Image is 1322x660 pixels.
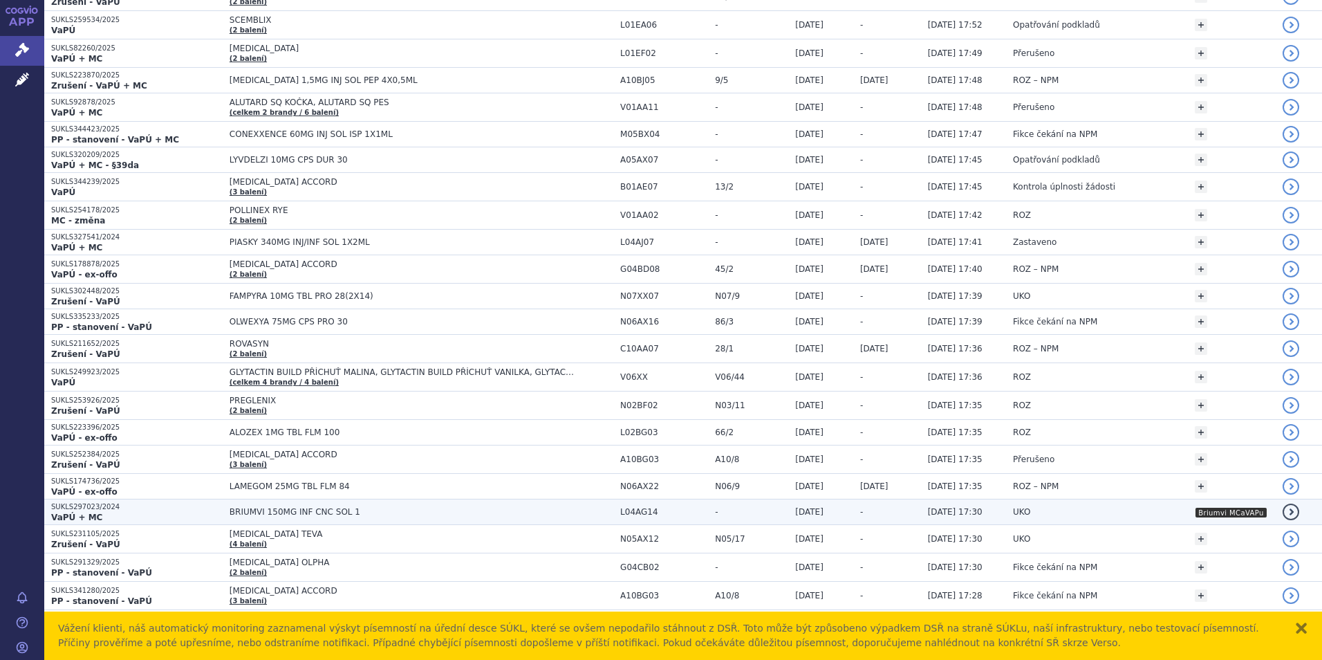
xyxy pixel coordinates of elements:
[51,586,223,596] p: SUKLS341280/2025
[51,540,120,549] strong: Zrušení - VaPÚ
[928,482,983,491] span: [DATE] 17:35
[715,182,788,192] span: 13/2
[51,150,223,160] p: SUKLS320209/2025
[860,428,863,437] span: -
[1195,236,1207,248] a: +
[715,20,788,30] span: -
[795,401,823,410] span: [DATE]
[1283,152,1299,168] a: detail
[795,182,823,192] span: [DATE]
[51,243,102,253] strong: VaPÚ + MC
[1195,561,1207,574] a: +
[928,182,983,192] span: [DATE] 17:45
[230,217,267,224] a: (2 balení)
[1013,129,1097,139] span: Fikce čekání na NPM
[230,177,575,187] span: [MEDICAL_DATA] ACCORD
[620,344,708,354] span: C10AA07
[230,529,575,539] span: [MEDICAL_DATA] TEVA
[51,187,75,197] strong: VaPÚ
[1283,397,1299,414] a: detail
[51,205,223,215] p: SUKLS254178/2025
[795,455,823,464] span: [DATE]
[1195,426,1207,439] a: +
[620,155,708,165] span: A05AX07
[1283,504,1299,520] a: detail
[51,406,120,416] strong: Zrušení - VaPÚ
[230,350,267,358] a: (2 balení)
[1195,508,1267,517] i: Briumvi MCaVAPu
[51,81,147,91] strong: Zrušení - VaPÚ + MC
[1195,371,1207,383] a: +
[860,534,863,544] span: -
[230,237,575,247] span: PIASKY 340MG INJ/INF SOL 1X2ML
[715,210,788,220] span: -
[51,270,118,279] strong: VaPÚ - ex-offo
[620,562,708,572] span: G04CB02
[58,621,1281,650] div: Vážení klienti, náš automatický monitoring zaznamenal výskyt písemností na úřední desce SÚKL, kte...
[795,562,823,572] span: [DATE]
[230,75,575,85] span: [MEDICAL_DATA] 1,5MG INJ SOL PEP 4X0,5ML
[795,48,823,58] span: [DATE]
[928,562,983,572] span: [DATE] 17:30
[230,205,575,215] span: POLLINEX RYE
[620,291,708,301] span: N07XX07
[1013,507,1030,517] span: UKO
[51,177,223,187] p: SUKLS344239/2025
[1195,342,1207,355] a: +
[715,102,788,112] span: -
[1013,155,1100,165] span: Opatřování podkladů
[1013,482,1059,491] span: ROZ – NPM
[1013,48,1054,58] span: Přerušeno
[1283,178,1299,195] a: detail
[51,98,223,107] p: SUKLS92878/2025
[51,513,102,522] strong: VaPÚ + MC
[715,237,788,247] span: -
[230,271,267,278] a: (2 balení)
[1195,47,1207,59] a: +
[715,291,788,301] span: N07/9
[928,20,983,30] span: [DATE] 17:52
[928,155,983,165] span: [DATE] 17:45
[860,20,863,30] span: -
[715,507,788,517] span: -
[715,428,788,437] span: 66/2
[860,317,863,327] span: -
[230,597,267,605] a: (3 balení)
[51,568,152,578] strong: PP - stanovení - VaPÚ
[860,182,863,192] span: -
[51,297,120,306] strong: Zrušení - VaPÚ
[51,15,223,25] p: SUKLS259534/2025
[928,317,983,327] span: [DATE] 17:39
[620,48,708,58] span: L01EF02
[230,155,575,165] span: LYVDELZI 10MG CPS DUR 30
[860,507,863,517] span: -
[1195,263,1207,275] a: +
[620,264,708,274] span: G04BD08
[51,558,223,567] p: SUKLS291329/2025
[928,372,983,382] span: [DATE] 17:36
[795,428,823,437] span: [DATE]
[51,349,120,359] strong: Zrušení - VaPÚ
[1013,291,1030,301] span: UKO
[715,75,788,85] span: 9/5
[715,534,788,544] span: N05/17
[620,401,708,410] span: N02BF02
[51,26,75,35] strong: VaPÚ
[1013,455,1054,464] span: Přerušeno
[860,291,863,301] span: -
[51,108,102,118] strong: VaPÚ + MC
[230,55,267,62] a: (2 balení)
[1283,587,1299,604] a: detail
[1013,237,1056,247] span: Zastaveno
[230,44,575,53] span: [MEDICAL_DATA]
[795,291,823,301] span: [DATE]
[51,339,223,349] p: SUKLS211652/2025
[1283,369,1299,385] a: detail
[860,401,863,410] span: -
[1195,533,1207,545] a: +
[230,428,575,437] span: ALOZEX 1MG TBL FLM 100
[230,396,575,405] span: PREGLENIX
[1283,72,1299,89] a: detail
[230,482,575,491] span: LAMEGOM 25MG TBL FLM 84
[1283,424,1299,441] a: detail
